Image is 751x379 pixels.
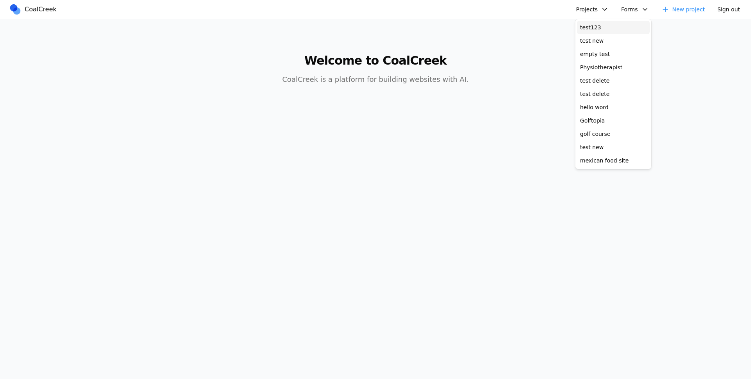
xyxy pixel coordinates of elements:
[577,74,650,87] a: test delete
[616,3,654,16] button: Forms
[577,101,650,114] a: hello word
[225,54,526,68] h1: Welcome to CoalCreek
[577,114,650,127] a: Golftopia
[577,87,650,101] a: test delete
[577,167,650,180] a: dsfsdf
[577,61,650,74] a: Physiotherapist
[657,3,710,16] a: New project
[225,74,526,85] p: CoalCreek is a platform for building websites with AI.
[25,5,57,14] span: CoalCreek
[577,34,650,47] a: test new
[577,21,650,34] a: test123
[577,127,650,141] a: golf course
[577,141,650,154] a: test new
[575,19,652,169] div: Projects
[9,4,60,15] a: CoalCreek
[713,3,745,16] button: Sign out
[577,47,650,61] a: empty test
[571,3,613,16] button: Projects
[577,154,650,167] a: mexican food site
